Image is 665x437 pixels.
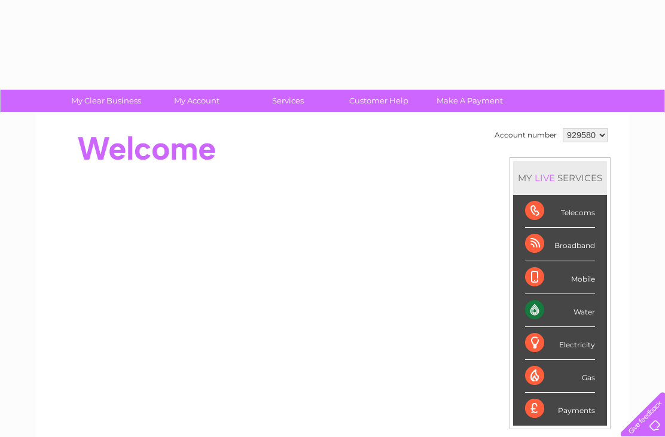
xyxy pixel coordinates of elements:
[525,393,595,425] div: Payments
[239,90,337,112] a: Services
[525,294,595,327] div: Water
[525,228,595,261] div: Broadband
[492,125,560,145] td: Account number
[148,90,246,112] a: My Account
[532,172,557,184] div: LIVE
[525,360,595,393] div: Gas
[525,261,595,294] div: Mobile
[57,90,155,112] a: My Clear Business
[513,161,607,195] div: MY SERVICES
[330,90,428,112] a: Customer Help
[525,327,595,360] div: Electricity
[420,90,519,112] a: Make A Payment
[525,195,595,228] div: Telecoms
